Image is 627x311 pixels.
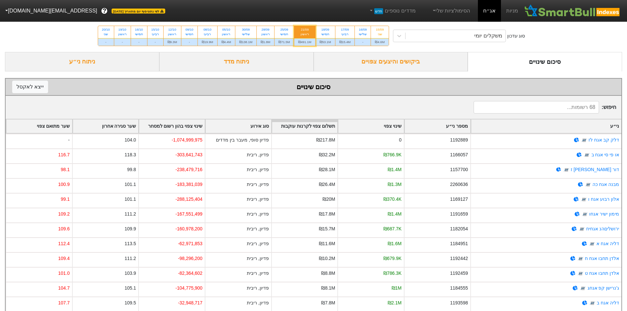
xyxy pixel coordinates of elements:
[175,181,202,188] div: -183,381,039
[247,285,269,292] div: פדיון, ריבית
[6,119,72,133] div: Toggle SortBy
[178,240,202,247] div: -62,971,853
[571,167,619,172] a: דור [PERSON_NAME] ז
[582,211,588,218] img: tase link
[124,196,136,203] div: 101.1
[235,38,256,46] div: ₪138.1M
[247,211,269,218] div: פדיון, ריבית
[596,241,619,246] a: דליה אגח א
[399,137,402,143] div: 0
[124,270,136,277] div: 103.9
[450,137,468,143] div: 1192889
[338,119,404,133] div: Toggle SortBy
[589,241,595,247] img: tase link
[61,196,70,203] div: 99.1
[383,255,402,262] div: ₪679.9K
[124,240,136,247] div: 113.5
[171,137,202,143] div: -1,074,999,975
[202,27,213,32] div: 08/10
[185,32,194,37] div: חמישי
[314,52,468,71] div: ביקושים והיצעים צפויים
[523,4,622,17] img: SmartBull
[319,240,335,247] div: ₪11.6M
[383,196,402,203] div: ₪370.4K
[218,38,235,46] div: ₪4.4M
[247,255,269,262] div: פדיון, ריבית
[124,151,136,158] div: 118.3
[450,181,468,188] div: 2260636
[135,32,143,37] div: חמישי
[124,211,136,218] div: 111.2
[61,166,70,173] div: 98.1
[118,32,127,37] div: ראשון
[323,196,335,203] div: ₪20M
[168,32,177,37] div: ראשון
[58,151,70,158] div: 116.7
[588,196,619,202] a: אלון רבוע אגח ו
[388,240,402,247] div: ₪1.6M
[58,225,70,232] div: 109.6
[58,299,70,306] div: 107.7
[581,196,587,203] img: tase link
[103,7,106,15] span: ?
[321,285,335,292] div: ₪8.1M
[102,27,110,32] div: 20/10
[450,196,468,203] div: 1169127
[383,151,402,158] div: ₪766.9K
[388,211,402,218] div: ₪1.4M
[5,52,159,71] div: ניתוח ני״ע
[339,27,351,32] div: 17/09
[73,119,139,133] div: Toggle SortBy
[371,38,388,46] div: ₪4.6M
[405,119,470,133] div: Toggle SortBy
[563,167,570,173] img: tase link
[58,285,70,292] div: 104.7
[592,182,619,187] a: מבנה אגח כה
[151,32,159,37] div: רביעי
[247,299,269,306] div: פדיון, ריבית
[102,32,110,37] div: שני
[450,225,468,232] div: 1182054
[374,8,383,14] span: חדש
[585,181,591,188] img: tase link
[468,52,622,71] div: סיכום שינויים
[383,270,402,277] div: ₪786.3K
[507,33,525,39] div: סוג עדכון
[151,27,159,32] div: 15/10
[359,27,367,32] div: 16/09
[159,52,314,71] div: ניתוח מדד
[247,270,269,277] div: פדיון, ריבית
[185,27,194,32] div: 09/10
[239,27,252,32] div: 30/09
[589,211,619,217] a: מימון ישיר אגחו
[114,38,131,46] div: -
[450,166,468,173] div: 1157700
[198,38,217,46] div: ₪19.9M
[175,225,202,232] div: -160,978,200
[375,27,384,32] div: 15/09
[577,270,584,277] img: tase link
[316,137,335,143] div: ₪217.8M
[58,255,70,262] div: 109.4
[247,240,269,247] div: פדיון, ריבית
[471,119,621,133] div: Toggle SortBy
[124,299,136,306] div: 109.5
[383,225,402,232] div: ₪687.7K
[580,285,586,292] img: tase link
[135,27,143,32] div: 16/10
[124,255,136,262] div: 111.2
[58,270,70,277] div: 101.0
[316,38,335,46] div: ₪53.1M
[181,38,197,46] div: -
[261,32,270,37] div: ראשון
[6,134,72,148] div: -
[124,181,136,188] div: 101.1
[278,32,290,37] div: חמישי
[178,270,202,277] div: -82,364,602
[175,211,202,218] div: -167,551,499
[450,270,468,277] div: 1192459
[298,27,311,32] div: 21/09
[589,300,596,306] img: tase link
[319,225,335,232] div: ₪15.7M
[375,32,384,37] div: שני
